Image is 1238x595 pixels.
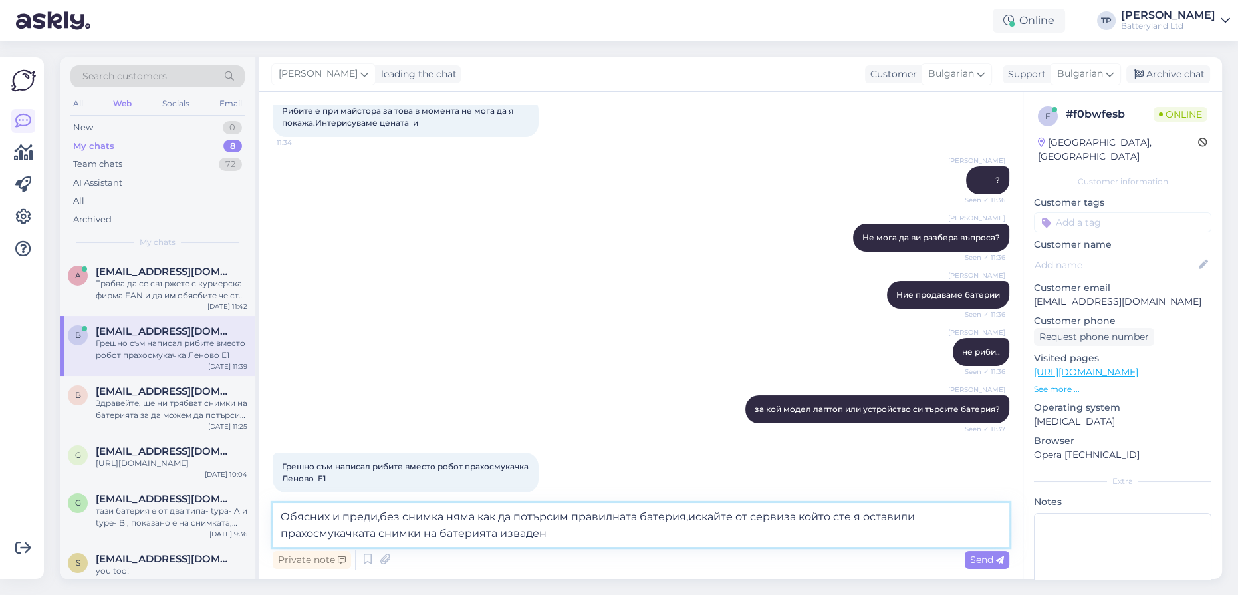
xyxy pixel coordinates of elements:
div: Extra [1034,475,1211,487]
div: Трабва да се свържете с куриерска фирма FAN и да им обясбите че сте дали правилен адрес за достав... [96,278,247,301]
p: Operating system [1034,401,1211,415]
span: [PERSON_NAME] [948,213,1005,223]
div: [DATE] 11:42 [207,301,247,311]
p: [MEDICAL_DATA] [1034,415,1211,429]
span: b [75,330,81,340]
div: [DATE] 9:36 [209,529,247,539]
div: [GEOGRAPHIC_DATA], [GEOGRAPHIC_DATA] [1038,136,1198,164]
div: Здравейте, ще ни трябват снимки на батерията за да можем да потърсим заместител батерия за вашата... [96,397,247,421]
img: Askly Logo [11,68,36,93]
div: Socials [160,95,192,112]
div: Customer information [1034,176,1211,188]
span: Search customers [82,69,167,83]
p: See more ... [1034,383,1211,395]
span: f [1045,111,1051,121]
div: Batteryland Ltd [1121,21,1215,31]
div: you too! [96,565,247,577]
span: Рибите е при майстора за това в момента не мога да я покажа.Интерисуваме цената и [282,106,515,128]
div: Customer [865,67,917,81]
span: Online [1154,107,1207,122]
span: Send [970,554,1004,566]
span: gm86@abv.bg [96,445,234,457]
span: [PERSON_NAME] [279,67,358,81]
div: Грешно съм написал рибите вместо робот прахосмукачка Леново Е1 [96,337,247,361]
div: [PERSON_NAME] [1121,10,1215,21]
div: 8 [223,140,242,153]
div: # f0bwfesb [1066,106,1154,122]
div: [DATE] 10:04 [205,469,247,479]
div: 0 [223,121,242,134]
span: augustin.eugen@gmail.com [96,266,234,278]
div: Private note [273,551,351,569]
span: Seen ✓ 11:36 [955,309,1005,319]
span: Seen ✓ 11:36 [955,367,1005,377]
span: [PERSON_NAME] [948,270,1005,280]
span: Seen ✓ 11:37 [955,424,1005,434]
span: [PERSON_NAME] [948,385,1005,395]
p: [EMAIL_ADDRESS][DOMAIN_NAME] [1034,295,1211,309]
div: AI Assistant [73,176,122,190]
div: Archived [73,213,112,226]
a: [URL][DOMAIN_NAME] [1034,366,1138,378]
span: Bulgarian [928,67,974,81]
span: My chats [140,236,176,248]
a: [PERSON_NAME]Batteryland Ltd [1121,10,1230,31]
span: ? [995,175,1000,185]
span: [PERSON_NAME] [948,156,1005,166]
span: boev_1947@abv.bg [96,325,234,337]
span: a [75,270,81,280]
span: gm85@abv.bg [96,493,234,505]
div: TP [1097,11,1116,30]
div: Archive chat [1126,65,1210,83]
div: [DATE] 9:25 [209,577,247,587]
span: Bulgarian [1057,67,1103,81]
p: Customer email [1034,281,1211,295]
textarea: Обясних и преди,без снимка няма как да потърсим правилната батерия,искайте от сервиза който сте я... [273,503,1009,547]
div: Email [217,95,245,112]
p: Customer tags [1034,196,1211,210]
div: New [73,121,93,134]
input: Add a tag [1034,212,1211,232]
span: не риби.. [962,347,1000,357]
div: Team chats [73,158,122,171]
p: Notes [1034,495,1211,509]
div: тази батерия е от два типа- typa- A и type- B , показано е на снимката, вие с кой тип батерия сте? [96,505,247,529]
span: 11:34 [277,138,326,148]
div: All [73,194,84,208]
p: Browser [1034,434,1211,448]
span: Грешно съм написал рибите вместо робот прахосмукачка Леново Е1 [282,461,531,483]
div: Online [993,9,1065,33]
div: leading the chat [376,67,457,81]
div: 72 [219,158,242,171]
p: Customer phone [1034,314,1211,328]
p: Opera [TECHNICAL_ID] [1034,448,1211,462]
span: s [76,558,80,568]
div: [URL][DOMAIN_NAME] [96,457,247,469]
input: Add name [1035,258,1196,272]
div: Support [1003,67,1046,81]
span: Seen ✓ 11:36 [955,195,1005,205]
p: Customer name [1034,238,1211,252]
div: Web [110,95,134,112]
div: [DATE] 11:39 [208,361,247,371]
span: за кой модел лаптоп или устройство си търсите батерия? [755,404,1000,414]
span: g [75,450,81,460]
span: [PERSON_NAME] [948,327,1005,337]
span: b [75,390,81,400]
div: All [70,95,86,112]
span: Не мога да ви разбера въпроса? [862,232,1000,242]
span: Ние продаваме батерии [896,290,1000,299]
div: My chats [73,140,114,153]
span: g [75,498,81,508]
span: boev_1947@abv.bg [96,385,234,397]
div: [DATE] 11:25 [208,421,247,431]
div: Request phone number [1034,328,1154,346]
p: Visited pages [1034,351,1211,365]
span: siman338@hotmail.com [96,553,234,565]
span: Seen ✓ 11:36 [955,252,1005,262]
